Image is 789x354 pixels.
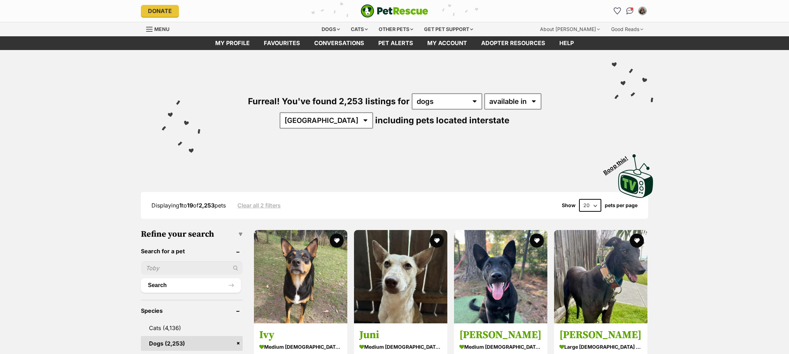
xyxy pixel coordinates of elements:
[141,261,243,275] input: Toby
[359,342,442,352] strong: medium [DEMOGRAPHIC_DATA] Dog
[179,202,182,209] strong: 1
[248,96,410,106] span: Furreal! You've found 2,253 listings for
[474,36,552,50] a: Adopter resources
[559,329,642,342] h3: [PERSON_NAME]
[605,203,638,208] label: pets per page
[208,36,257,50] a: My profile
[611,5,648,17] ul: Account quick links
[330,234,344,248] button: favourite
[307,36,371,50] a: conversations
[454,230,547,323] img: Lucy - Australian Kelpie Dog
[420,36,474,50] a: My account
[361,4,428,18] a: PetRescue
[259,342,342,352] strong: medium [DEMOGRAPHIC_DATA] Dog
[624,5,635,17] a: Conversations
[374,22,418,36] div: Other pets
[254,230,347,323] img: Ivy - Australian Kelpie Dog
[626,7,634,14] img: chat-41dd97257d64d25036548639549fe6c8038ab92f7586957e7f3b1b290dea8141.svg
[199,202,215,209] strong: 2,253
[639,7,646,14] img: Claire Dwyer profile pic
[459,329,542,342] h3: [PERSON_NAME]
[554,230,647,323] img: Lenny - Greyhound Dog
[317,22,345,36] div: Dogs
[146,22,174,35] a: Menu
[257,36,307,50] a: Favourites
[151,202,226,209] span: Displaying to of pets
[141,229,243,239] h3: Refine your search
[602,150,635,176] span: Boop this!
[535,22,605,36] div: About [PERSON_NAME]
[611,5,623,17] a: Favourites
[618,154,653,198] img: PetRescue TV logo
[141,336,243,351] a: Dogs (2,253)
[361,4,428,18] img: logo-e224e6f780fb5917bec1dbf3a21bbac754714ae5b6737aabdf751b685950b380.svg
[259,329,342,342] h3: Ivy
[375,115,509,125] span: including pets located interstate
[459,342,542,352] strong: medium [DEMOGRAPHIC_DATA] Dog
[430,234,444,248] button: favourite
[559,342,642,352] strong: large [DEMOGRAPHIC_DATA] Dog
[530,234,544,248] button: favourite
[637,5,648,17] button: My account
[419,22,478,36] div: Get pet support
[618,148,653,199] a: Boop this!
[141,248,243,254] header: Search for a pet
[346,22,373,36] div: Cats
[187,202,193,209] strong: 19
[606,22,648,36] div: Good Reads
[562,203,576,208] span: Show
[371,36,420,50] a: Pet alerts
[141,321,243,335] a: Cats (4,136)
[552,36,581,50] a: Help
[630,234,644,248] button: favourite
[237,202,281,209] a: Clear all 2 filters
[359,329,442,342] h3: Juni
[154,26,169,32] span: Menu
[354,230,447,323] img: Juni - Australian Kelpie Dog
[141,278,241,292] button: Search
[141,308,243,314] header: Species
[141,5,179,17] a: Donate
